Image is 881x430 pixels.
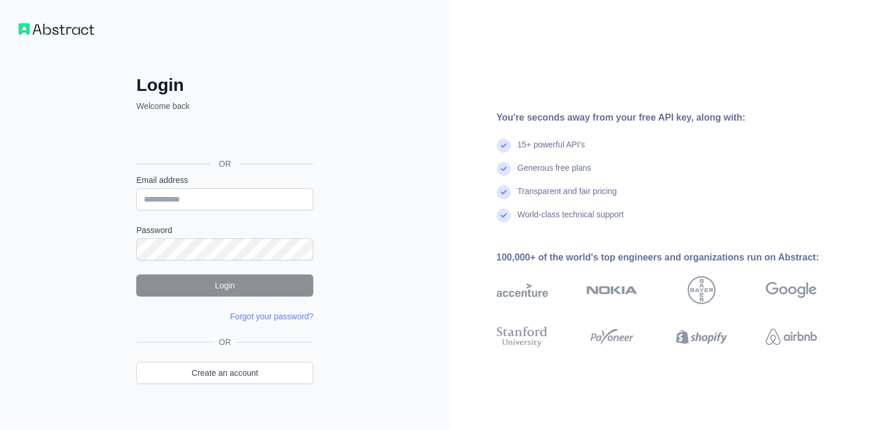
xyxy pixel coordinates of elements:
div: Generous free plans [518,162,592,185]
div: 100,000+ of the world's top engineers and organizations run on Abstract: [497,251,854,265]
img: check mark [497,162,511,176]
div: Transparent and fair pricing [518,185,617,209]
img: check mark [497,185,511,199]
div: 15+ powerful API's [518,139,585,162]
h2: Login [136,75,313,96]
span: OR [214,336,236,348]
p: Welcome back [136,100,313,112]
img: payoneer [586,324,638,350]
span: OR [210,158,240,170]
a: Forgot your password? [230,312,313,321]
img: nokia [586,276,638,304]
div: World-class technical support [518,209,624,232]
img: shopify [676,324,727,350]
img: check mark [497,209,511,223]
img: bayer [688,276,716,304]
img: google [766,276,817,304]
img: check mark [497,139,511,153]
img: stanford university [497,324,548,350]
label: Password [136,224,313,236]
iframe: Bouton "Se connecter avec Google" [130,125,317,150]
button: Login [136,274,313,297]
a: Create an account [136,362,313,384]
img: Workflow [19,23,94,35]
img: accenture [497,276,548,304]
img: airbnb [766,324,817,350]
label: Email address [136,174,313,186]
div: You're seconds away from your free API key, along with: [497,111,854,125]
